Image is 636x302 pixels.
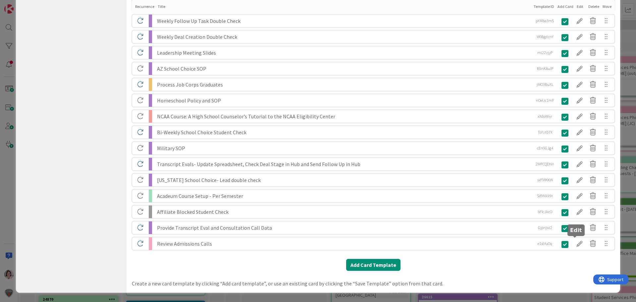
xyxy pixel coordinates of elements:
div: Review Admissions Calls [157,237,531,250]
div: Leadership Meeting Slides [157,46,531,59]
div: Bi-Weekly School Choice Student Check [157,126,531,139]
div: jMO3BuXL [533,78,556,91]
div: Provide Transcript Eval and Consultation Call Data [157,221,531,234]
div: bFlcJkcO [533,206,556,218]
div: xXdoWixr [533,110,556,123]
div: sxF9fKKW [533,174,556,186]
span: Support [14,1,30,9]
div: [US_STATE] School Choice- Lead double check [157,174,531,186]
div: 2MFCQDNn [533,158,556,170]
div: Template ID [534,4,554,10]
div: Sd9Nkk9t [533,190,556,202]
div: Weekly Follow Up Task Double Check [157,15,531,27]
div: TsYUtb7X [533,126,556,139]
div: Homeschool Policy and SOP [157,94,531,107]
div: Military SOP [157,142,531,154]
div: AZ School Choice SOP [157,62,531,75]
div: Transcript Evals- Update Spreadsheet, Check Deal Stage in Hub and Send Follow Up in Hub [157,158,531,170]
div: Acadeum Course Setup - Per Semester [157,190,531,202]
div: e1s6fuOq [533,237,556,250]
button: Add Card Template [346,259,400,271]
div: Add Card [557,4,573,10]
div: Process Job Corps Graduates [157,78,531,91]
div: Weekly Deal Creation Double Check [157,30,531,43]
h5: Edit [570,227,582,233]
div: nOeUc1mF [533,94,556,107]
div: Recurrence [135,4,154,10]
div: Move [603,4,611,10]
div: pXMba3m5 [533,15,556,27]
div: NCAA Course: A High School Counselor’s Tutorial to the NCAA Eligibility Center [157,110,531,123]
div: cEn0GJg4 [533,142,556,154]
div: B5nKAulP [533,62,556,75]
div: Affiliate Blocked Student Check [157,206,531,218]
div: Title [158,4,530,10]
div: Create a new card template by clicking “Add card template”, or use an existing card by clicking t... [132,279,615,287]
div: W08gdznY [533,30,556,43]
div: Gjpnjwi2 [533,221,556,234]
div: mi22zjyP [533,46,556,59]
div: Edit [577,4,585,10]
div: Delete [588,4,599,10]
